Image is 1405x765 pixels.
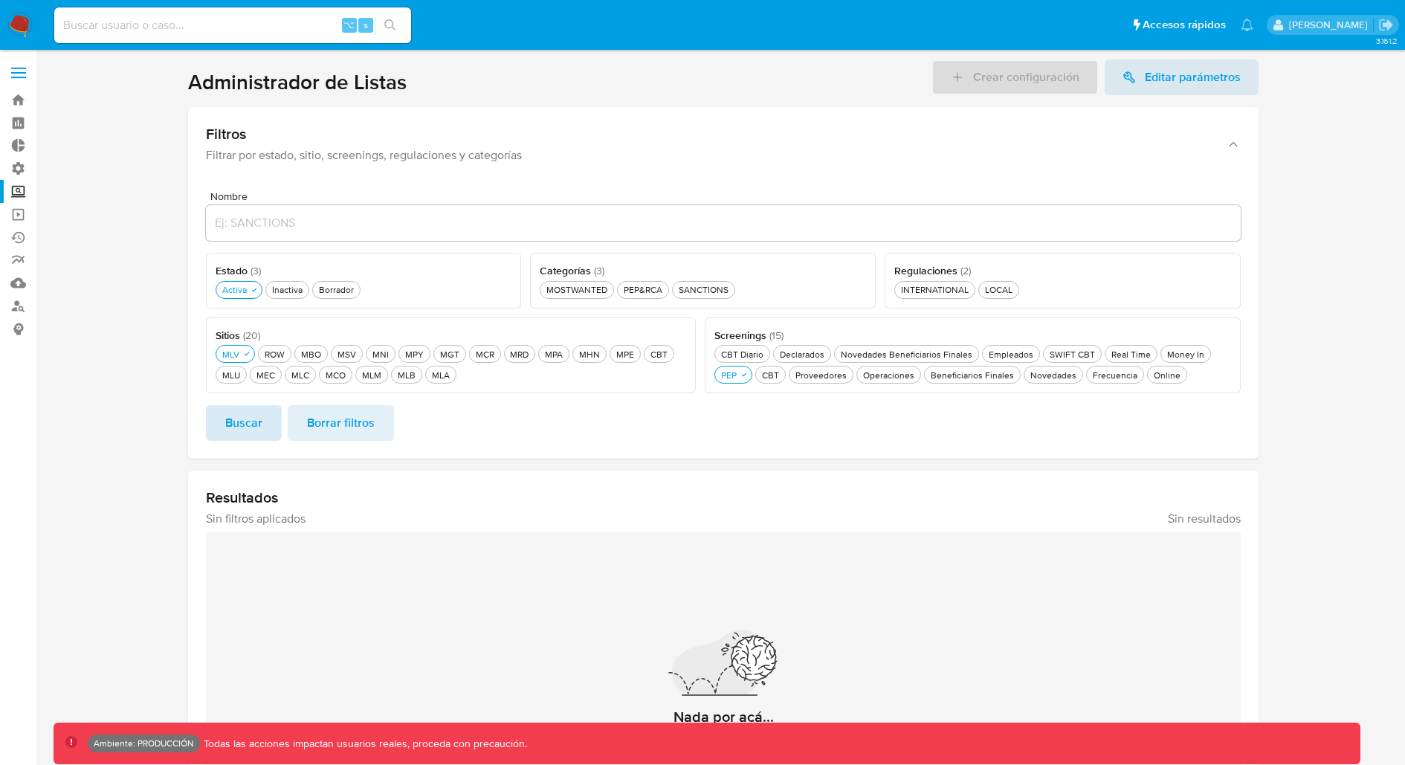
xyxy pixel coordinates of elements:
span: Accesos rápidos [1143,17,1226,33]
span: ⌥ [343,18,355,32]
button: search-icon [375,15,405,36]
p: natalia.maison@mercadolibre.com [1289,18,1373,32]
input: Buscar usuario o caso... [54,16,411,35]
p: Todas las acciones impactan usuarios reales, proceda con precaución. [200,737,527,751]
span: s [364,18,368,32]
p: Ambiente: PRODUCCIÓN [94,740,194,746]
a: Salir [1378,17,1394,33]
a: Notificaciones [1241,19,1253,31]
